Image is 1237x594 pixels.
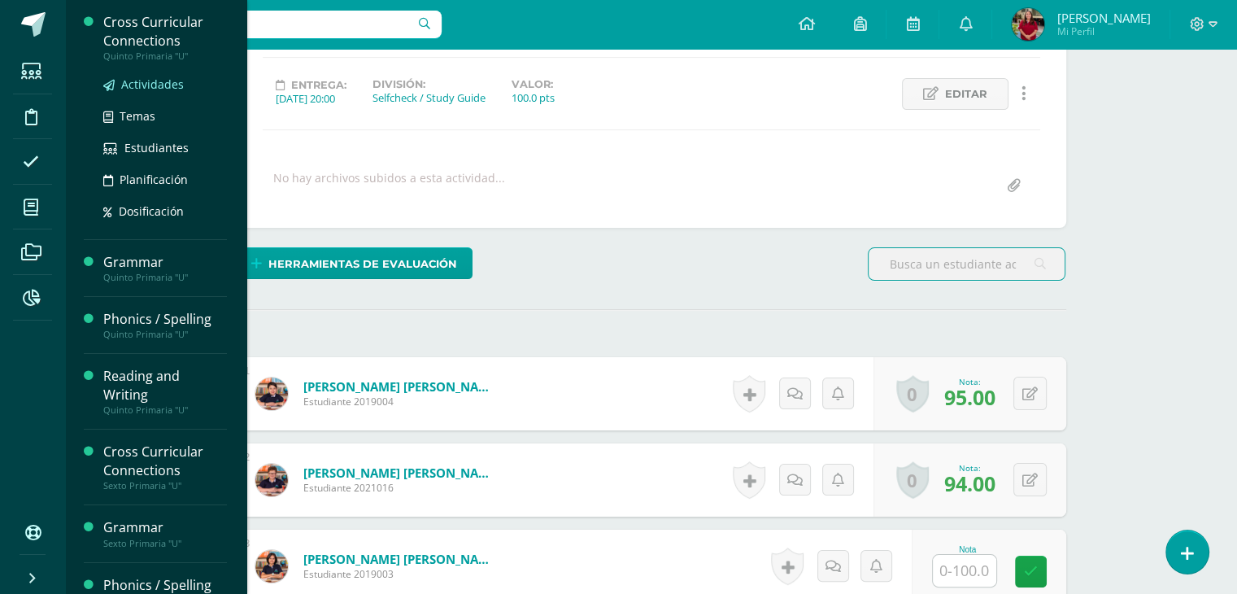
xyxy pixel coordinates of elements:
input: 0-100.0 [933,555,996,587]
span: [PERSON_NAME] [1056,10,1150,26]
div: Cross Curricular Connections [103,13,227,50]
span: Dosificación [119,203,184,219]
a: Estudiantes [103,138,227,157]
span: Editar [945,79,987,109]
a: [PERSON_NAME] [PERSON_NAME] [303,551,499,567]
a: GrammarSexto Primaria "U" [103,518,227,548]
a: Phonics / SpellingQuinto Primaria "U" [103,310,227,340]
div: Grammar [103,253,227,272]
a: 0 [896,375,929,413]
a: Herramientas de evaluación [237,247,473,279]
a: [PERSON_NAME] [PERSON_NAME] [303,465,499,481]
a: Planificación [103,170,227,189]
img: a581191a426275e72d3a4ed0139e6ac6.png [255,378,288,410]
a: Dosificación [103,202,227,221]
span: Mi Perfil [1056,24,1150,38]
input: Busca un estudiante aquí... [869,248,1065,280]
a: Temas [103,107,227,125]
div: Selfcheck / Study Guide [372,90,486,105]
span: Estudiante 2021016 [303,481,499,495]
div: Quinto Primaria "U" [103,50,227,62]
div: Grammar [103,518,227,537]
div: No hay archivos subidos a esta actividad... [273,170,505,202]
div: Quinto Primaria "U" [103,272,227,283]
a: Cross Curricular ConnectionsQuinto Primaria "U" [103,13,227,62]
a: GrammarQuinto Primaria "U" [103,253,227,283]
span: 94.00 [944,470,995,497]
div: Quinto Primaria "U" [103,404,227,416]
div: Cross Curricular Connections [103,443,227,480]
img: 4f50012d92464b3483a89e581858c2dc.png [255,550,288,583]
span: 95.00 [944,383,995,411]
a: Reading and WritingQuinto Primaria "U" [103,367,227,416]
img: b9c9176317ac63aa3de8b503664da585.png [255,464,288,496]
div: Nota [932,545,1004,554]
div: Nota: [944,462,995,474]
label: Valor: [512,78,555,90]
a: Actividades [103,75,227,94]
span: Planificación [120,172,188,187]
span: Herramientas de evaluación [268,249,457,279]
div: Reading and Writing [103,367,227,404]
img: db05960aaf6b1e545792e2ab8cc01445.png [1012,8,1044,41]
a: 0 [896,461,929,499]
input: Busca un usuario... [76,11,442,38]
span: Entrega: [291,79,346,91]
span: Estudiante 2019004 [303,395,499,408]
div: Sexto Primaria "U" [103,538,227,549]
span: Estudiantes [124,140,189,155]
div: Sexto Primaria "U" [103,480,227,491]
div: Nota: [944,376,995,387]
span: Actividades [121,76,184,92]
div: Phonics / Spelling [103,310,227,329]
div: 100.0 pts [512,90,555,105]
a: [PERSON_NAME] [PERSON_NAME] [303,378,499,395]
a: Cross Curricular ConnectionsSexto Primaria "U" [103,443,227,491]
div: Quinto Primaria "U" [103,329,227,340]
label: División: [372,78,486,90]
span: Estudiante 2019003 [303,567,499,581]
div: [DATE] 20:00 [276,91,346,106]
span: Temas [120,108,155,124]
